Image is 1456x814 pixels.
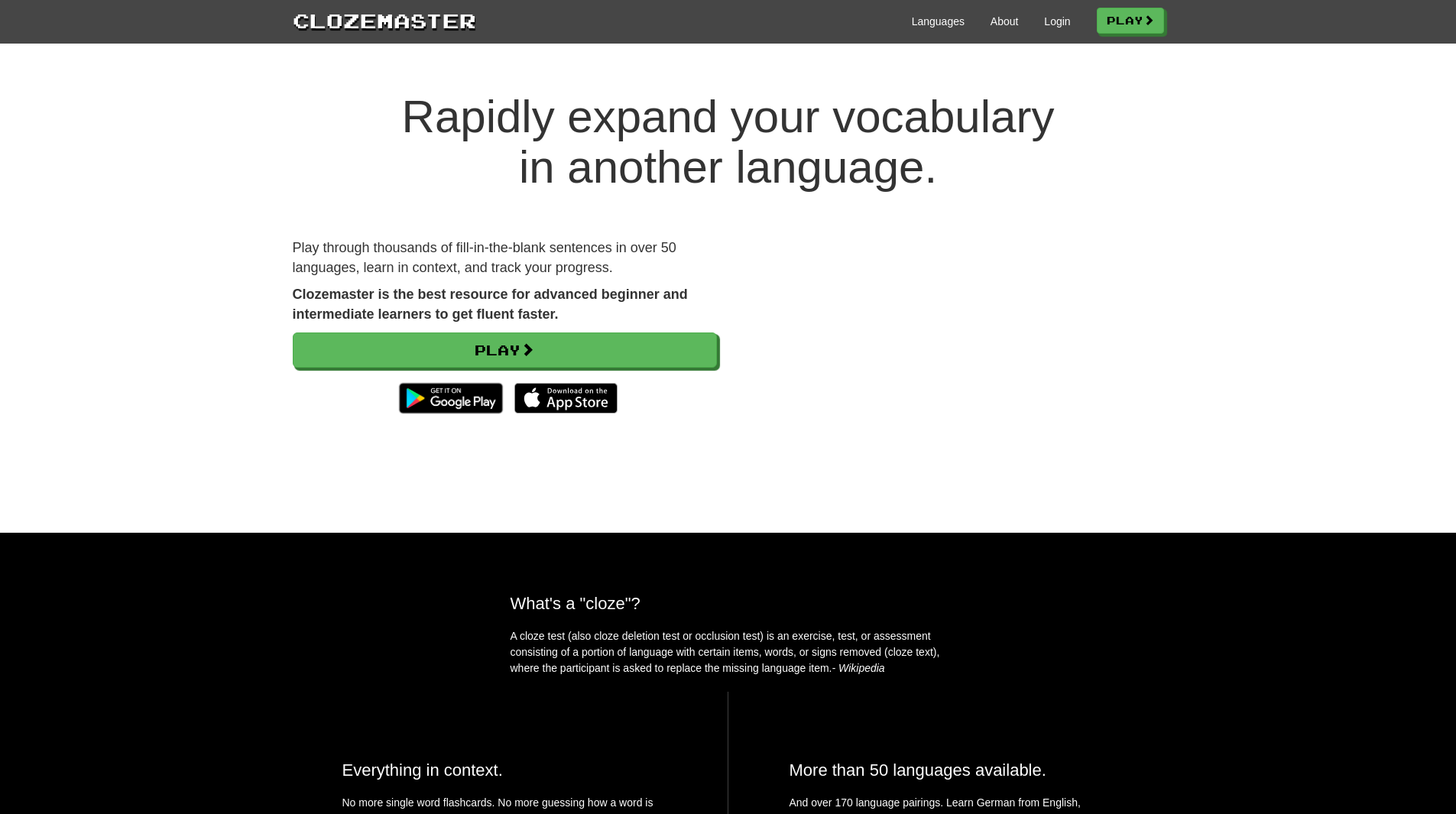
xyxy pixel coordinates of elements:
img: Get it on Google Play [391,375,510,421]
a: Play [1097,8,1164,34]
a: About [991,14,1019,29]
a: Play [293,332,717,368]
a: Login [1044,14,1070,29]
h2: Everything in context. [342,760,666,780]
strong: Clozemaster is the best resource for advanced beginner and intermediate learners to get fluent fa... [293,287,688,322]
img: Download_on_the_App_Store_Badge_US-UK_135x40-25178aeef6eb6b83b96f5f2d004eda3bffbb37122de64afbaef7... [514,383,618,413]
a: Languages [912,14,965,29]
em: - Wikipedia [832,662,885,674]
p: A cloze test (also cloze deletion test or occlusion test) is an exercise, test, or assessment con... [511,628,946,676]
h2: More than 50 languages available. [790,760,1114,780]
h2: What's a "cloze"? [511,594,946,613]
p: Play through thousands of fill-in-the-blank sentences in over 50 languages, learn in context, and... [293,238,717,277]
a: Clozemaster [293,6,476,34]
